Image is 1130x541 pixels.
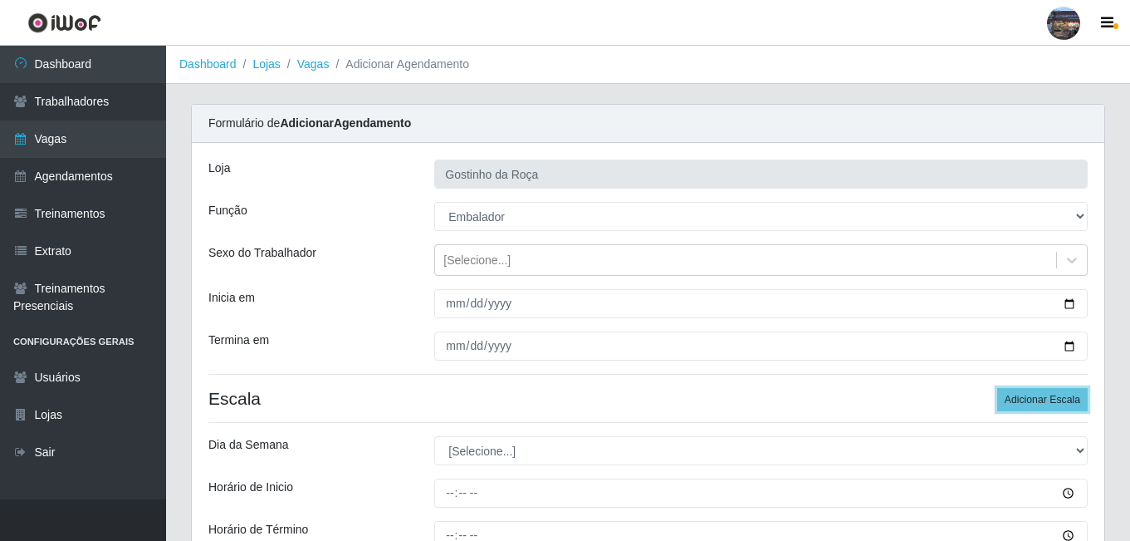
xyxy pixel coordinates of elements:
input: 00/00/0000 [434,289,1088,318]
div: [Selecione...] [443,252,511,269]
input: 00/00/0000 [434,332,1088,361]
label: Horário de Término [208,521,308,539]
img: CoreUI Logo [27,12,101,33]
h4: Escala [208,388,1088,409]
div: Formulário de [192,105,1104,143]
input: 00:00 [434,479,1088,508]
label: Horário de Inicio [208,479,293,496]
a: Dashboard [179,57,237,71]
label: Função [208,202,247,219]
a: Lojas [252,57,280,71]
li: Adicionar Agendamento [329,56,469,73]
label: Loja [208,160,230,177]
a: Vagas [297,57,330,71]
label: Termina em [208,332,269,349]
nav: breadcrumb [166,46,1130,84]
label: Inicia em [208,289,255,307]
strong: Adicionar Agendamento [280,116,411,130]
label: Sexo do Trabalhador [208,244,316,262]
label: Dia da Semana [208,436,289,454]
button: Adicionar Escala [997,388,1088,411]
